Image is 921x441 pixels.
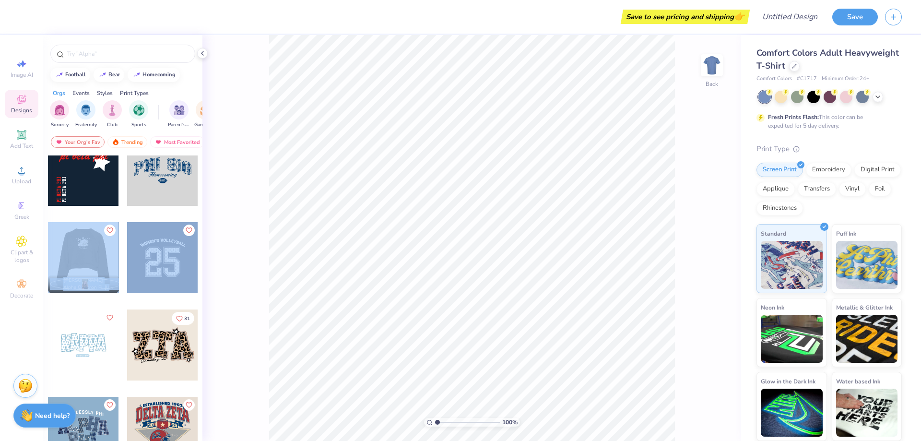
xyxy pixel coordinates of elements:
span: 👉 [734,11,744,22]
div: Vinyl [839,182,866,196]
span: Sports [131,121,146,129]
span: Comfort Colors Adult Heavyweight T-Shirt [756,47,899,72]
div: Embroidery [806,163,851,177]
img: Club Image [107,105,118,116]
div: Your Org's Fav [51,136,105,148]
input: Try "Alpha" [66,49,189,59]
button: filter button [75,100,97,129]
div: Transfers [798,182,836,196]
div: Save to see pricing and shipping [623,10,747,24]
img: trend_line.gif [133,72,141,78]
img: Back [702,56,721,75]
button: filter button [129,100,148,129]
span: Alpha Omicron Pi, [US_STATE][GEOGRAPHIC_DATA], [GEOGRAPHIC_DATA] [63,284,115,291]
img: trend_line.gif [99,72,106,78]
span: Game Day [194,121,216,129]
div: filter for Fraternity [75,100,97,129]
span: Designs [11,107,32,114]
button: football [50,68,90,82]
img: Neon Ink [761,315,823,363]
img: Puff Ink [836,241,898,289]
div: filter for Club [103,100,122,129]
button: filter button [194,100,216,129]
span: 100 % [502,418,518,427]
span: Fraternity [75,121,97,129]
span: Comfort Colors [756,75,792,83]
input: Untitled Design [755,7,825,26]
span: Add Text [10,142,33,150]
div: Digital Print [854,163,901,177]
strong: Fresh Prints Flash: [768,113,819,121]
div: filter for Sorority [50,100,69,129]
div: homecoming [142,72,176,77]
button: homecoming [128,68,180,82]
span: Minimum Order: 24 + [822,75,870,83]
span: Standard [761,228,786,238]
div: Applique [756,182,795,196]
button: filter button [103,100,122,129]
div: Rhinestones [756,201,803,215]
div: filter for Game Day [194,100,216,129]
img: Standard [761,241,823,289]
img: most_fav.gif [55,139,63,145]
span: Clipart & logos [5,249,38,264]
span: Upload [12,178,31,185]
span: Sorority [51,121,69,129]
span: 31 [184,316,190,321]
button: Like [104,225,116,236]
button: Like [172,312,194,325]
div: Print Types [120,89,149,97]
button: bear [94,68,124,82]
span: Water based Ink [836,376,880,386]
img: Sorority Image [54,105,65,116]
img: Game Day Image [200,105,211,116]
div: Screen Print [756,163,803,177]
strong: Need help? [35,411,70,420]
span: Decorate [10,292,33,299]
span: Puff Ink [836,228,856,238]
div: filter for Sports [129,100,148,129]
div: Trending [107,136,147,148]
span: # C1717 [797,75,817,83]
span: Club [107,121,118,129]
span: [PERSON_NAME] [63,277,103,284]
span: Metallic & Glitter Ink [836,302,893,312]
div: Foil [869,182,891,196]
button: Like [104,312,116,323]
div: Most Favorited [150,136,204,148]
div: Orgs [53,89,65,97]
button: Like [183,399,195,411]
span: Greek [14,213,29,221]
button: filter button [168,100,190,129]
div: Events [72,89,90,97]
span: Glow in the Dark Ink [761,376,815,386]
span: Image AI [11,71,33,79]
div: football [65,72,86,77]
img: Sports Image [133,105,144,116]
span: Neon Ink [761,302,784,312]
span: Parent's Weekend [168,121,190,129]
img: Parent's Weekend Image [174,105,185,116]
img: most_fav.gif [154,139,162,145]
div: Print Type [756,143,902,155]
div: Styles [97,89,113,97]
button: Save [832,9,878,25]
button: filter button [50,100,69,129]
img: Water based Ink [836,389,898,437]
img: Glow in the Dark Ink [761,389,823,437]
img: Metallic & Glitter Ink [836,315,898,363]
img: Fraternity Image [81,105,91,116]
button: Like [104,399,116,411]
img: trending.gif [112,139,119,145]
div: This color can be expedited for 5 day delivery. [768,113,886,130]
button: Like [183,225,195,236]
div: filter for Parent's Weekend [168,100,190,129]
img: trend_line.gif [56,72,63,78]
div: bear [108,72,120,77]
div: Back [706,80,718,88]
